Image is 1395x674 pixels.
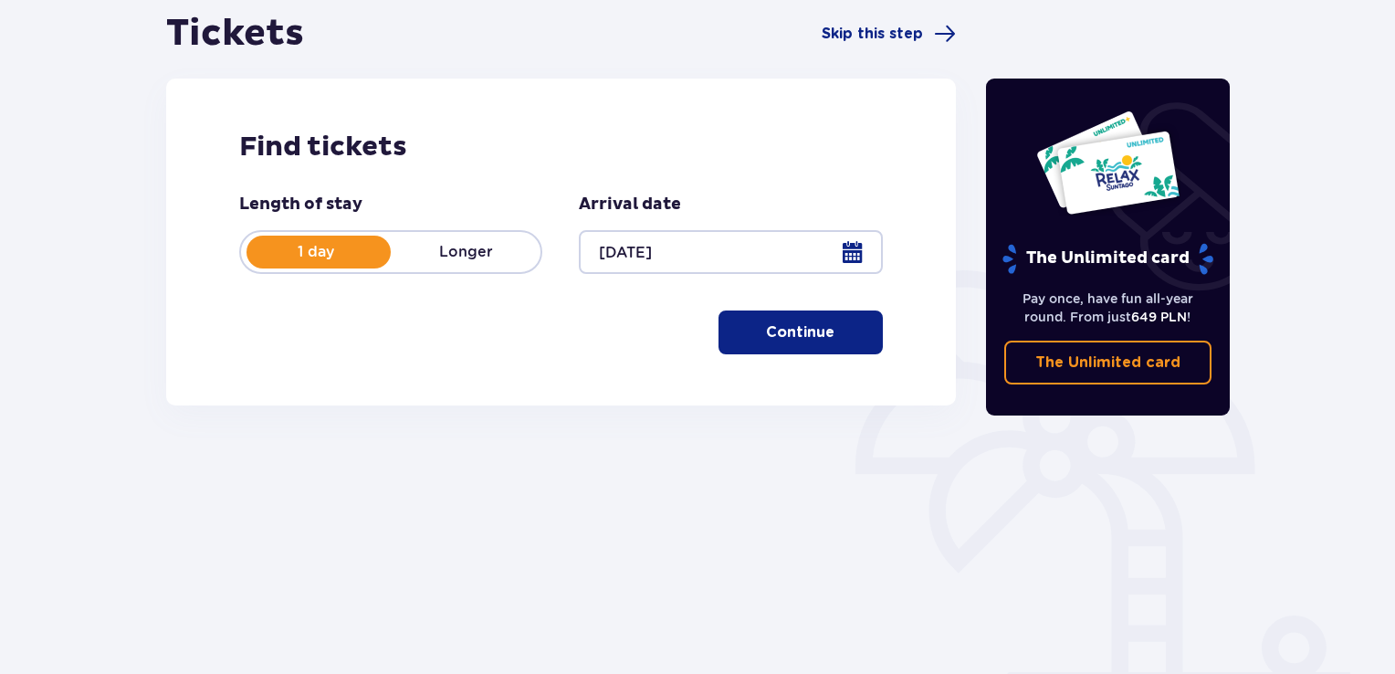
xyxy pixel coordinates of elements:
p: Continue [766,322,834,342]
p: Arrival date [579,194,681,216]
a: The Unlimited card [1004,341,1212,384]
h2: Find tickets [239,130,883,164]
p: Pay once, have fun all-year round. From just ! [1004,290,1212,326]
p: Length of stay [239,194,362,216]
a: Skip this step [822,23,956,45]
button: Continue [718,311,883,354]
p: The Unlimited card [1001,243,1215,275]
p: 1 day [241,242,391,262]
p: Longer [391,242,540,262]
span: 649 PLN [1131,310,1187,324]
p: The Unlimited card [1035,353,1180,373]
h1: Tickets [166,11,304,57]
img: Two entry cards to Suntago with the word 'UNLIMITED RELAX', featuring a white background with tro... [1035,110,1180,216]
span: Skip this step [822,24,923,44]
